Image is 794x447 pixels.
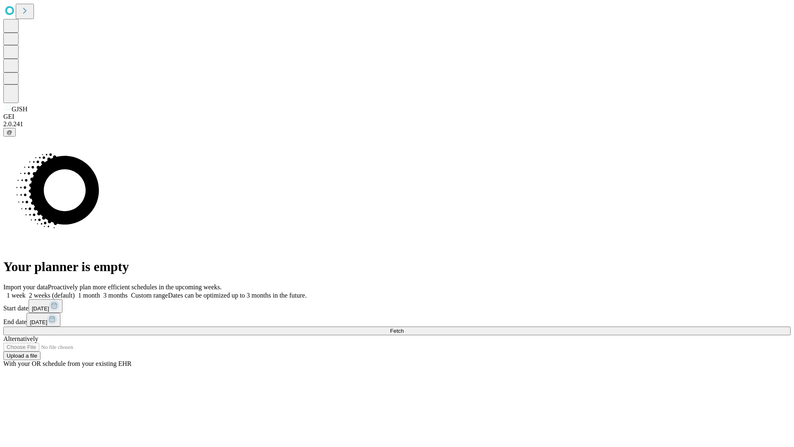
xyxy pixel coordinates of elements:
span: With your OR schedule from your existing EHR [3,360,132,367]
button: Fetch [3,327,791,335]
div: 2.0.241 [3,120,791,128]
button: @ [3,128,16,137]
div: End date [3,313,791,327]
button: Upload a file [3,351,41,360]
span: Proactively plan more efficient schedules in the upcoming weeks. [48,284,222,291]
span: Custom range [131,292,168,299]
span: 3 months [103,292,128,299]
span: GJSH [12,106,27,113]
span: [DATE] [32,305,49,312]
span: 2 weeks (default) [29,292,75,299]
span: 1 month [78,292,100,299]
span: Fetch [390,328,404,334]
button: [DATE] [26,313,60,327]
span: [DATE] [30,319,47,325]
span: Import your data [3,284,48,291]
span: @ [7,129,12,135]
div: GEI [3,113,791,120]
button: [DATE] [29,299,62,313]
span: Alternatively [3,335,38,342]
span: Dates can be optimized up to 3 months in the future. [168,292,306,299]
div: Start date [3,299,791,313]
h1: Your planner is empty [3,259,791,274]
span: 1 week [7,292,26,299]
